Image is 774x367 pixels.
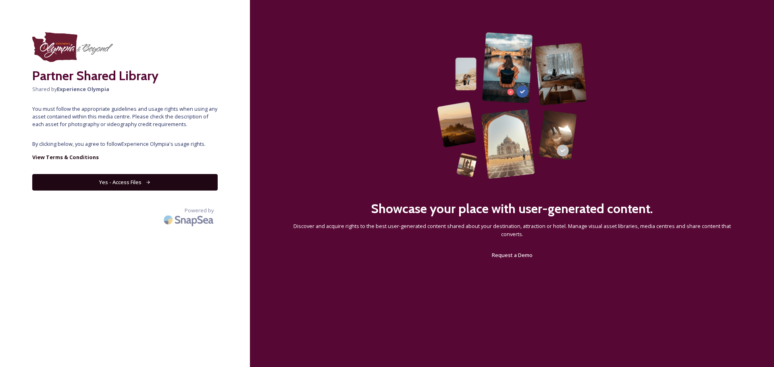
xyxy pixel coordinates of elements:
[437,32,587,179] img: 63b42ca75bacad526042e722_Group%20154-p-800.png
[492,251,533,259] span: Request a Demo
[57,85,109,93] strong: Experience Olympia
[32,174,218,191] button: Yes - Access Files
[492,250,533,260] a: Request a Demo
[32,66,218,85] h2: Partner Shared Library
[32,153,99,161] strong: View Terms & Conditions
[161,210,218,229] img: SnapSea Logo
[32,140,218,148] span: By clicking below, you agree to follow Experience Olympia 's usage rights.
[371,199,653,218] h2: Showcase your place with user-generated content.
[282,222,742,238] span: Discover and acquire rights to the best user-generated content shared about your destination, att...
[32,105,218,129] span: You must follow the appropriate guidelines and usage rights when using any asset contained within...
[32,85,218,93] span: Shared by
[185,207,214,214] span: Powered by
[32,152,218,162] a: View Terms & Conditions
[32,32,113,62] img: download.png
